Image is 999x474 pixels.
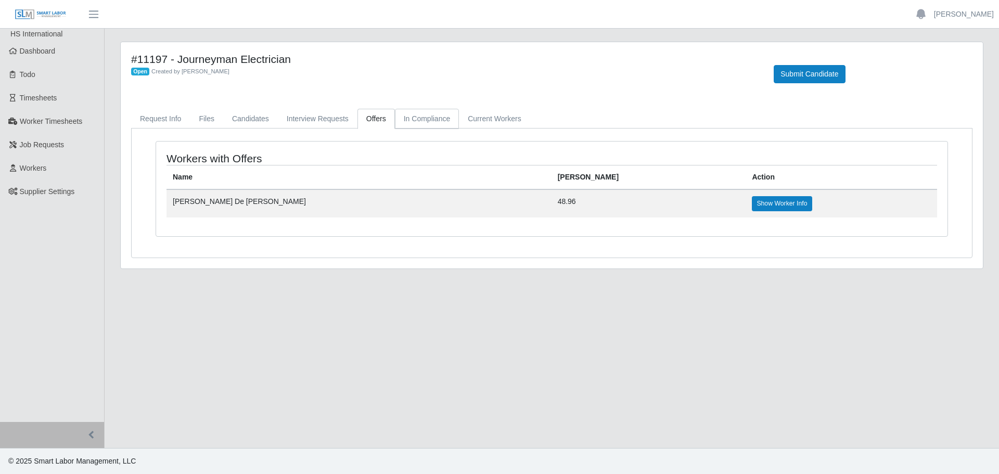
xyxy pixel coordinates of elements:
span: © 2025 Smart Labor Management, LLC [8,457,136,465]
a: Show Worker Info [752,196,812,211]
th: Name [166,165,552,190]
span: Open [131,68,149,76]
span: Job Requests [20,140,65,149]
span: Created by [PERSON_NAME] [151,68,229,74]
td: 48.96 [552,189,746,217]
span: Todo [20,70,35,79]
h4: #11197 - Journeyman Electrician [131,53,758,66]
a: Current Workers [459,109,530,129]
span: Worker Timesheets [20,117,82,125]
span: Supplier Settings [20,187,75,196]
a: Offers [357,109,395,129]
button: Submit Candidate [774,65,845,83]
a: Candidates [223,109,278,129]
span: Timesheets [20,94,57,102]
a: Interview Requests [278,109,357,129]
img: SLM Logo [15,9,67,20]
th: Action [746,165,937,190]
td: [PERSON_NAME] De [PERSON_NAME] [166,189,552,217]
a: Files [190,109,223,129]
a: [PERSON_NAME] [934,9,994,20]
h4: Workers with Offers [166,152,479,165]
th: [PERSON_NAME] [552,165,746,190]
span: HS International [10,30,62,38]
a: Request Info [131,109,190,129]
span: Workers [20,164,47,172]
span: Dashboard [20,47,56,55]
a: In Compliance [395,109,459,129]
